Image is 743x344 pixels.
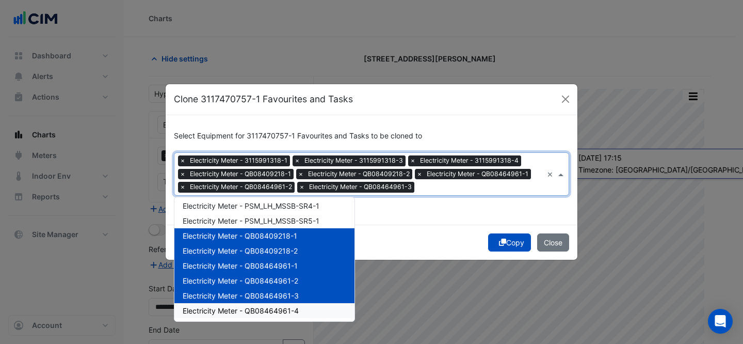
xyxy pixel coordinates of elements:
span: Electricity Meter - 3115991318-4 [417,155,521,166]
button: Select All [174,196,206,208]
button: Close [558,91,573,107]
span: Electricity Meter - QB08464961-1 [183,261,298,270]
span: Electricity Meter - QB08464961-2 [187,182,295,192]
div: Options List [174,197,354,321]
span: × [415,169,424,179]
div: Open Intercom Messenger [708,309,733,334]
span: Electricity Meter - QB08409218-1 [187,169,294,179]
span: Electricity Meter - QB08409218-2 [305,169,412,179]
span: × [408,155,417,166]
button: Copy [488,233,531,252]
span: × [293,155,302,166]
span: Electricity Meter - QB08464961-3 [306,182,414,192]
span: × [297,182,306,192]
span: Clear [547,169,556,180]
span: Electricity Meter - QB08464961-4 [183,306,299,315]
span: × [178,169,187,179]
span: Electricity Meter - QB08464961-1 [424,169,531,179]
span: Electricity Meter - QB08464961-3 [183,291,299,300]
h5: Clone 3117470757-1 Favourites and Tasks [174,92,353,106]
span: Electricity Meter - QB08409218-2 [183,246,298,255]
span: × [178,182,187,192]
span: Electricity Meter - QB08464961-2 [183,276,298,285]
span: Electricity Meter - PSM_LH_MSSB-SR4-1 [183,201,319,210]
span: Electricity Meter - QB08409218-1 [183,231,297,240]
span: Electricity Meter - 3115991318-3 [302,155,406,166]
span: × [178,155,187,166]
span: × [296,169,305,179]
span: Electricity Meter - 3115991318-1 [187,155,290,166]
button: Close [537,233,569,252]
span: Electricity Meter - PSM_LH_MSSB-SR5-1 [183,216,319,225]
h6: Select Equipment for 3117470757-1 Favourites and Tasks to be cloned to [174,132,569,140]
